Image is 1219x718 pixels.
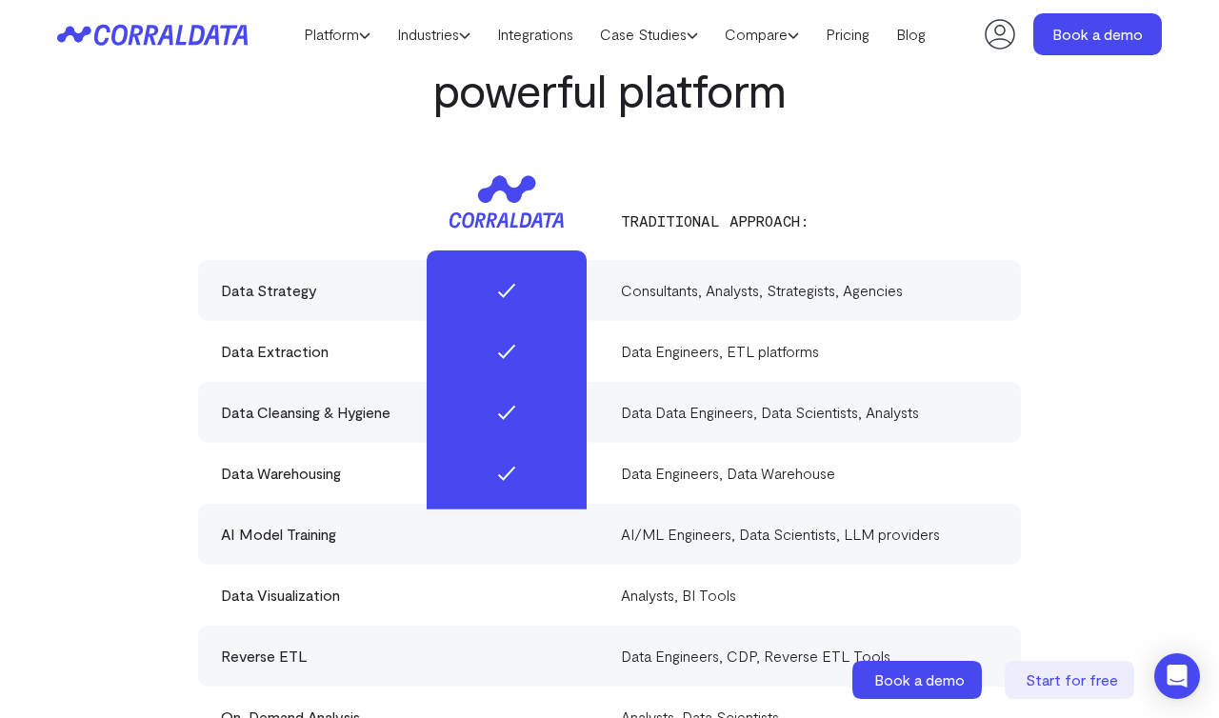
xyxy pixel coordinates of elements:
[621,523,998,546] div: AI/ML Engineers, Data Scientists, LLM providers
[812,20,883,49] a: Pricing
[221,645,598,668] div: Reverse ETL
[621,462,998,485] div: Data Engineers, Data Warehouse
[1026,670,1118,688] span: Start for free
[1033,13,1162,55] a: Book a demo
[1005,661,1138,699] a: Start for free
[221,584,598,607] div: Data Visualization
[290,20,384,49] a: Platform
[621,212,998,229] p: Traditional approach:
[621,340,998,363] div: Data Engineers, ETL platforms
[221,401,598,424] div: Data Cleansing & Hygiene
[621,401,998,424] div: Data Data Engineers, Data Scientists, Analysts
[221,340,598,363] div: Data Extraction
[711,20,812,49] a: Compare
[587,20,711,49] a: Case Studies
[621,584,998,607] div: Analysts, BI Tools
[302,12,917,115] h2: Everything you need in one powerful platform
[384,20,484,49] a: Industries
[221,523,598,546] div: AI Model Training
[874,670,965,688] span: Book a demo
[621,279,998,302] div: Consultants, Analysts, Strategists, Agencies
[1154,653,1200,699] div: Open Intercom Messenger
[484,20,587,49] a: Integrations
[221,462,598,485] div: Data Warehousing
[221,279,598,302] div: Data Strategy
[621,645,998,668] div: Data Engineers, CDP, Reverse ETL Tools
[852,661,986,699] a: Book a demo
[883,20,939,49] a: Blog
